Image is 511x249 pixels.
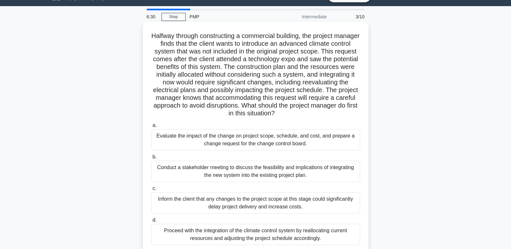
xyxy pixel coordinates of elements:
div: Intermediate [274,10,331,23]
span: a. [152,122,157,128]
div: Evaluate the impact of the change on project scope, schedule, and cost, and prepare a change requ... [151,129,360,150]
div: Conduct a stakeholder meeting to discuss the feasibility and implications of integrating the new ... [151,161,360,182]
span: d. [152,217,157,223]
div: PMP [186,10,274,23]
h5: Halfway through constructing a commercial building, the project manager finds that the client wan... [151,32,361,118]
div: 6:30 [143,10,162,23]
div: 3/10 [331,10,369,23]
div: Inform the client that any changes to the project scope at this stage could significantly delay p... [151,192,360,214]
a: Stop [162,13,186,21]
span: b. [152,154,157,159]
div: Proceed with the integration of the climate control system by reallocating current resources and ... [151,224,360,245]
span: c. [152,186,156,191]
